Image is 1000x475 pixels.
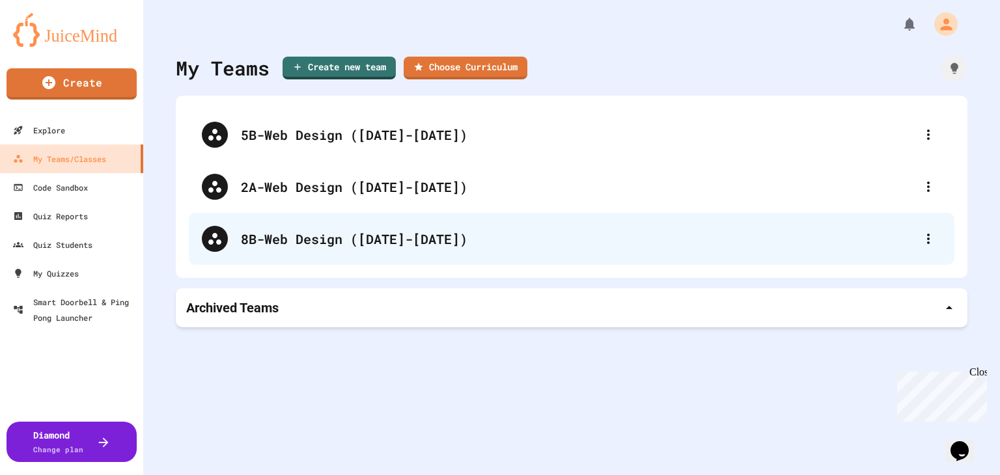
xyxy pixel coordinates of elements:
[13,151,106,167] div: My Teams/Classes
[5,5,90,83] div: Chat with us now!Close
[189,213,954,265] div: 8B-Web Design ([DATE]-[DATE])
[13,208,88,224] div: Quiz Reports
[878,13,921,35] div: My Notifications
[186,299,279,317] p: Archived Teams
[33,428,83,455] div: Diamond
[241,125,915,144] div: 5B-Web Design ([DATE]-[DATE])
[241,177,915,197] div: 2A-Web Design ([DATE]-[DATE])
[189,161,954,213] div: 2A-Web Design ([DATE]-[DATE])
[13,13,130,47] img: logo-orange.svg
[283,57,396,79] a: Create new team
[241,229,915,249] div: 8B-Web Design ([DATE]-[DATE])
[941,55,967,81] div: How it works
[892,366,987,422] iframe: chat widget
[921,9,961,39] div: My Account
[13,122,65,138] div: Explore
[404,57,527,79] a: Choose Curriculum
[176,53,270,83] div: My Teams
[13,237,92,252] div: Quiz Students
[13,265,79,281] div: My Quizzes
[13,180,88,195] div: Code Sandbox
[7,422,137,462] button: DiamondChange plan
[7,68,137,100] a: Create
[189,109,954,161] div: 5B-Web Design ([DATE]-[DATE])
[13,294,138,325] div: Smart Doorbell & Ping Pong Launcher
[945,423,987,462] iframe: chat widget
[33,444,83,454] span: Change plan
